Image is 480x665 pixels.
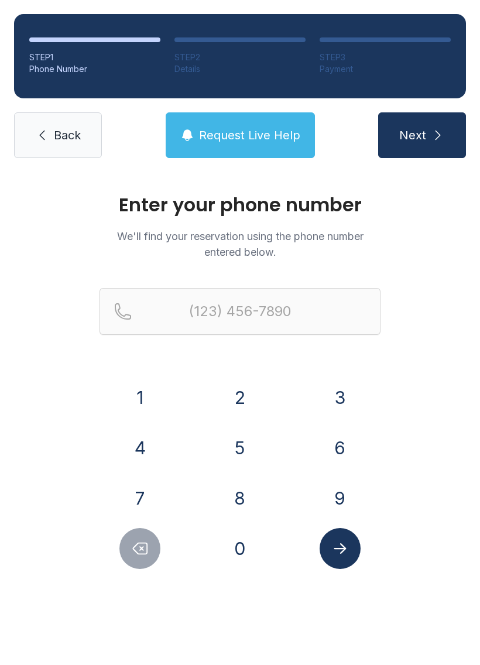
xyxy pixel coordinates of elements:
[119,528,160,569] button: Delete number
[199,127,300,143] span: Request Live Help
[320,377,361,418] button: 3
[399,127,426,143] span: Next
[320,528,361,569] button: Submit lookup form
[320,63,451,75] div: Payment
[100,228,380,260] p: We'll find your reservation using the phone number entered below.
[29,63,160,75] div: Phone Number
[320,478,361,519] button: 9
[119,478,160,519] button: 7
[174,63,306,75] div: Details
[100,288,380,335] input: Reservation phone number
[220,377,260,418] button: 2
[100,196,380,214] h1: Enter your phone number
[29,52,160,63] div: STEP 1
[119,377,160,418] button: 1
[220,478,260,519] button: 8
[220,427,260,468] button: 5
[119,427,160,468] button: 4
[320,427,361,468] button: 6
[174,52,306,63] div: STEP 2
[54,127,81,143] span: Back
[220,528,260,569] button: 0
[320,52,451,63] div: STEP 3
